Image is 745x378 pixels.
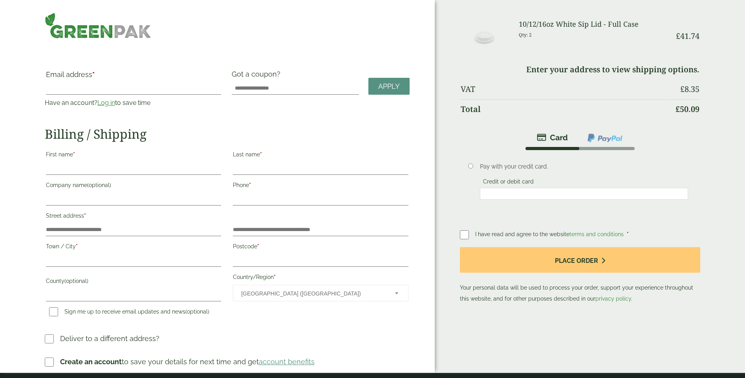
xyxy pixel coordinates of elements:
a: terms and conditions [569,231,624,237]
span: £ [675,104,680,114]
label: Got a coupon? [232,70,284,82]
p: to save your details for next time and get [60,356,315,367]
label: Email address [46,71,221,82]
abbr: required [76,243,78,250]
a: Apply [368,78,410,95]
img: ppcp-gateway.png [587,133,623,143]
small: Qty: 2 [519,32,532,38]
img: GreenPak Supplies [45,13,151,39]
img: stripe.png [537,133,568,142]
span: United Kingdom (UK) [241,285,384,302]
abbr: required [627,231,629,237]
p: Have an account? to save time [45,98,222,108]
span: (optional) [185,308,209,315]
span: (optional) [87,182,111,188]
a: Log in [97,99,115,106]
label: Postcode [233,241,408,254]
th: Total [461,99,670,119]
abbr: required [84,213,86,219]
h3: 10/12/16oz White Sip Lid - Full Case [519,20,670,29]
p: Your personal data will be used to process your order, support your experience throughout this we... [460,247,701,304]
span: £ [676,31,680,41]
abbr: required [257,243,259,250]
label: County [46,275,221,289]
abbr: required [73,151,75,158]
th: VAT [461,80,670,99]
label: Country/Region [233,272,408,285]
label: Phone [233,180,408,193]
label: Sign me up to receive email updates and news [46,308,212,317]
input: Sign me up to receive email updates and news(optional) [49,307,58,316]
label: First name [46,149,221,162]
button: Place order [460,247,701,273]
span: Country/Region [233,285,408,301]
abbr: required [92,70,95,79]
p: Deliver to a different address? [60,333,159,344]
abbr: required [260,151,262,158]
label: Town / City [46,241,221,254]
label: Street address [46,210,221,224]
p: Pay with your credit card. [480,162,688,171]
abbr: required [274,274,276,280]
span: Apply [378,82,400,91]
span: I have read and agree to the website [475,231,625,237]
abbr: required [249,182,251,188]
a: privacy policy [595,295,631,302]
iframe: Secure payment input frame [482,190,686,197]
label: Company name [46,180,221,193]
bdi: 41.74 [676,31,699,41]
strong: Create an account [60,358,122,366]
td: Enter your address to view shipping options. [461,60,700,79]
h2: Billing / Shipping [45,127,410,141]
label: Credit or debit card [480,178,537,187]
bdi: 8.35 [680,84,699,94]
label: Last name [233,149,408,162]
span: (optional) [64,278,88,284]
a: account benefits [259,358,315,366]
span: £ [680,84,685,94]
bdi: 50.09 [675,104,699,114]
